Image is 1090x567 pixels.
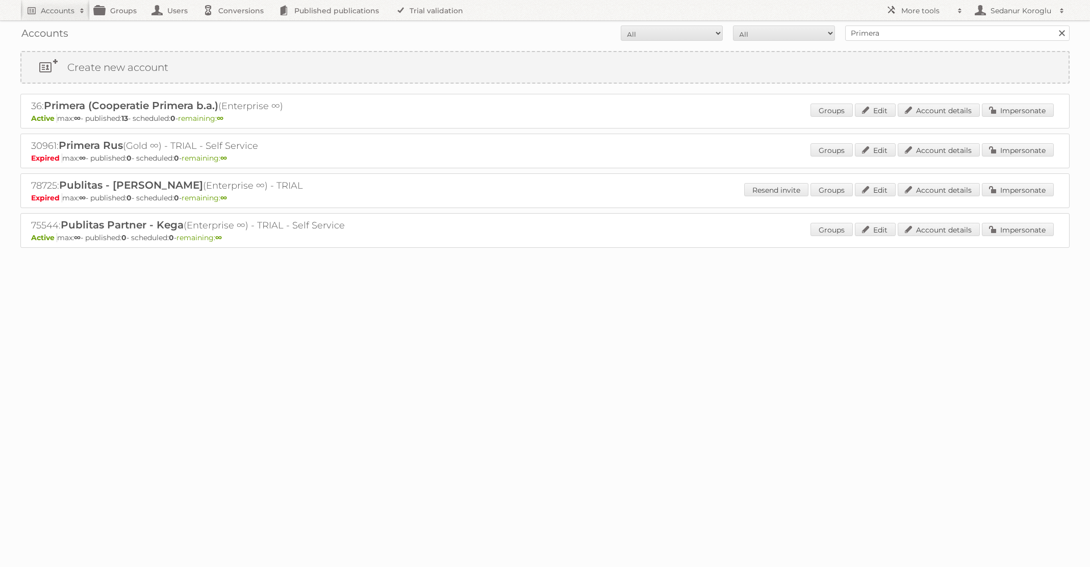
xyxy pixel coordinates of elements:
[170,114,175,123] strong: 0
[31,153,62,163] span: Expired
[121,114,128,123] strong: 13
[31,139,388,152] h2: 30961: (Gold ∞) - TRIAL - Self Service
[988,6,1054,16] h2: Sedanur Koroglu
[810,183,853,196] a: Groups
[59,139,123,151] span: Primera Rus
[898,104,980,117] a: Account details
[982,223,1054,236] a: Impersonate
[220,153,227,163] strong: ∞
[901,6,952,16] h2: More tools
[215,233,222,242] strong: ∞
[74,114,81,123] strong: ∞
[182,193,227,202] span: remaining:
[31,233,1059,242] p: max: - published: - scheduled: -
[174,153,179,163] strong: 0
[31,179,388,192] h2: 78725: (Enterprise ∞) - TRIAL
[31,99,388,113] h2: 36: (Enterprise ∞)
[855,104,896,117] a: Edit
[31,114,1059,123] p: max: - published: - scheduled: -
[169,233,174,242] strong: 0
[59,179,203,191] span: Publitas - [PERSON_NAME]
[31,193,62,202] span: Expired
[855,143,896,157] a: Edit
[182,153,227,163] span: remaining:
[31,193,1059,202] p: max: - published: - scheduled: -
[79,153,86,163] strong: ∞
[810,223,853,236] a: Groups
[31,153,1059,163] p: max: - published: - scheduled: -
[178,114,223,123] span: remaining:
[982,104,1054,117] a: Impersonate
[898,143,980,157] a: Account details
[74,233,81,242] strong: ∞
[21,52,1069,83] a: Create new account
[744,183,808,196] a: Resend invite
[810,104,853,117] a: Groups
[126,193,132,202] strong: 0
[126,153,132,163] strong: 0
[44,99,218,112] span: Primera (Cooperatie Primera b.a.)
[220,193,227,202] strong: ∞
[31,219,388,232] h2: 75544: (Enterprise ∞) - TRIAL - Self Service
[898,183,980,196] a: Account details
[855,183,896,196] a: Edit
[61,219,184,231] span: Publitas Partner - Kega
[79,193,86,202] strong: ∞
[176,233,222,242] span: remaining:
[217,114,223,123] strong: ∞
[31,114,57,123] span: Active
[810,143,853,157] a: Groups
[982,143,1054,157] a: Impersonate
[855,223,896,236] a: Edit
[898,223,980,236] a: Account details
[121,233,126,242] strong: 0
[31,233,57,242] span: Active
[982,183,1054,196] a: Impersonate
[174,193,179,202] strong: 0
[41,6,74,16] h2: Accounts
